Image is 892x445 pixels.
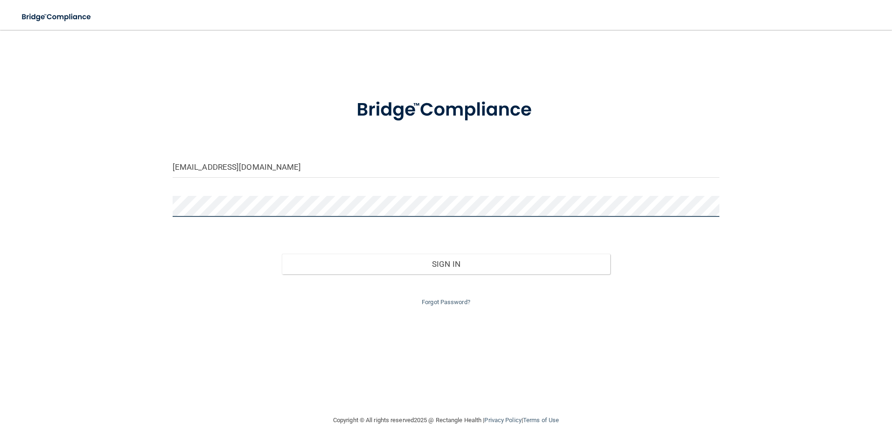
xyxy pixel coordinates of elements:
[276,405,616,435] div: Copyright © All rights reserved 2025 @ Rectangle Health | |
[14,7,100,27] img: bridge_compliance_login_screen.278c3ca4.svg
[523,417,559,424] a: Terms of Use
[337,86,555,134] img: bridge_compliance_login_screen.278c3ca4.svg
[282,254,610,274] button: Sign In
[173,157,720,178] input: Email
[422,299,470,306] a: Forgot Password?
[731,379,881,416] iframe: Drift Widget Chat Controller
[484,417,521,424] a: Privacy Policy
